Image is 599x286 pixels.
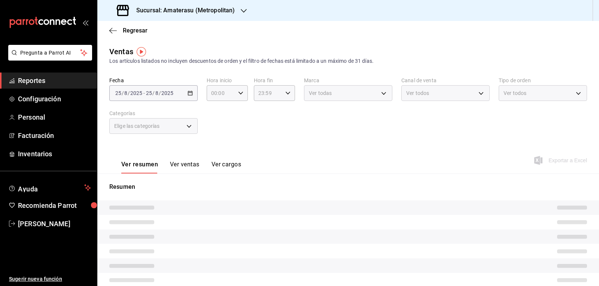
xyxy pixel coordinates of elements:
[122,90,124,96] span: /
[137,47,146,56] img: Tooltip marker
[406,89,429,97] span: Ver todos
[5,54,92,62] a: Pregunta a Parrot AI
[499,78,587,83] label: Tipo de orden
[170,161,200,173] button: Ver ventas
[18,219,91,229] span: [PERSON_NAME]
[159,90,161,96] span: /
[8,45,92,61] button: Pregunta a Parrot AI
[146,90,152,96] input: --
[124,90,128,96] input: --
[115,90,122,96] input: --
[109,78,198,83] label: Fecha
[143,90,145,96] span: -
[109,111,198,116] label: Categorías
[128,90,130,96] span: /
[82,19,88,25] button: open_drawer_menu
[114,122,160,130] span: Elige las categorías
[18,130,91,141] span: Facturación
[161,90,174,96] input: ----
[18,183,81,192] span: Ayuda
[109,57,587,65] div: Los artículos listados no incluyen descuentos de orden y el filtro de fechas está limitado a un m...
[121,161,241,173] div: navigation tabs
[212,161,241,173] button: Ver cargos
[130,6,235,15] h3: Sucursal: Amaterasu (Metropolitan)
[18,76,91,86] span: Reportes
[504,89,526,97] span: Ver todos
[155,90,159,96] input: --
[207,78,248,83] label: Hora inicio
[121,161,158,173] button: Ver resumen
[18,200,91,210] span: Recomienda Parrot
[9,275,91,283] span: Sugerir nueva función
[152,90,155,96] span: /
[309,89,332,97] span: Ver todas
[254,78,295,83] label: Hora fin
[20,49,80,57] span: Pregunta a Parrot AI
[130,90,143,96] input: ----
[109,182,587,191] p: Resumen
[401,78,490,83] label: Canal de venta
[18,94,91,104] span: Configuración
[109,27,148,34] button: Regresar
[304,78,392,83] label: Marca
[18,112,91,122] span: Personal
[109,46,133,57] div: Ventas
[123,27,148,34] span: Regresar
[18,149,91,159] span: Inventarios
